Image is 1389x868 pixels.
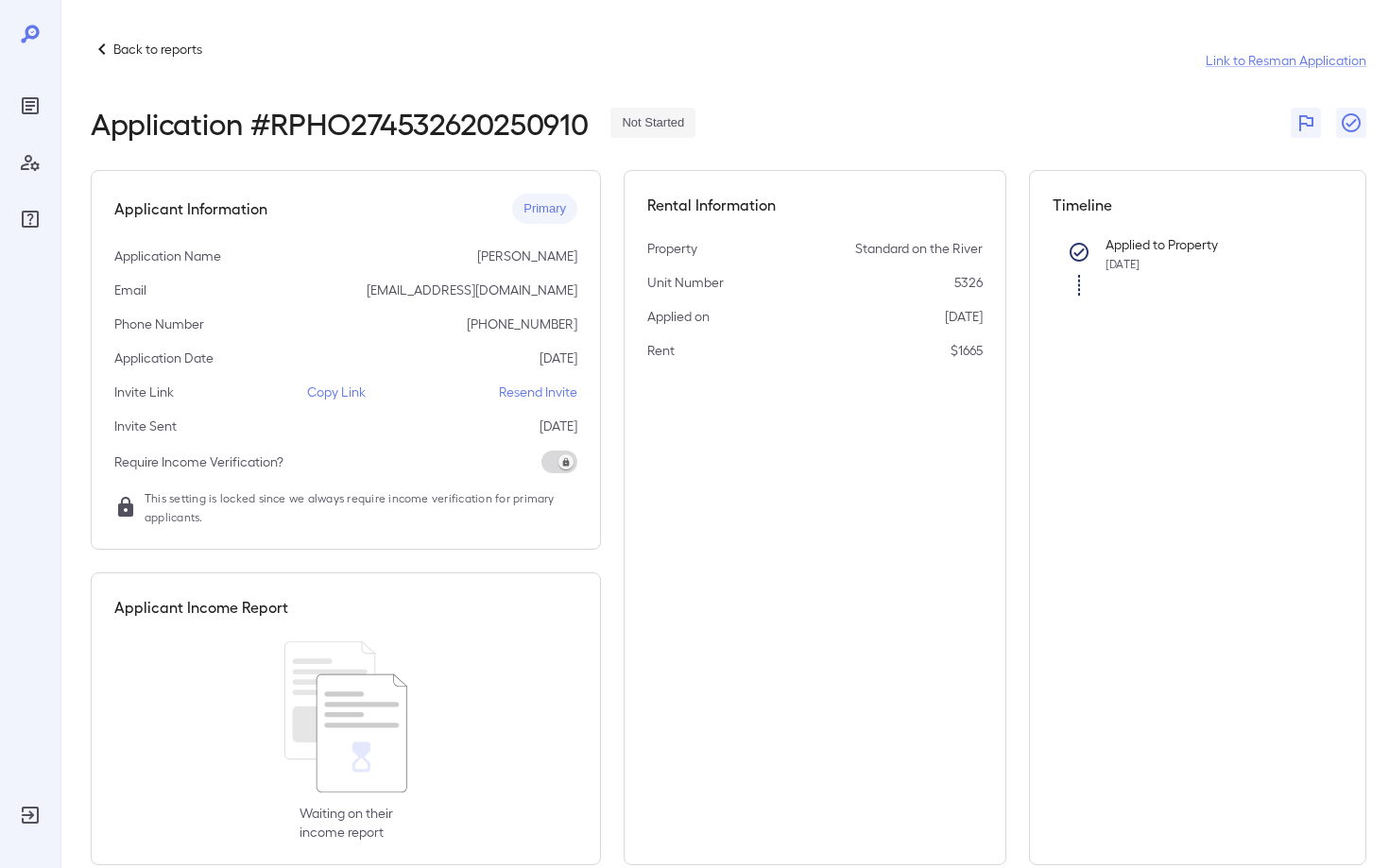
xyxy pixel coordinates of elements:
[114,349,214,367] p: Application Date
[300,804,393,842] p: Waiting on their income report
[540,349,577,367] p: [DATE]
[954,273,983,292] p: 5326
[113,40,202,59] p: Back to reports
[945,307,983,326] p: [DATE]
[647,341,675,360] p: Rent
[647,273,724,292] p: Unit Number
[15,91,45,121] div: Reports
[647,307,710,326] p: Applied on
[1336,108,1366,138] button: Close Report
[114,417,177,435] p: Invite Sent
[114,596,288,619] h5: Applicant Income Report
[1053,194,1343,216] h5: Timeline
[855,239,983,258] p: Standard on the River
[15,800,45,830] div: Log Out
[114,197,267,220] h5: Applicant Information
[114,247,221,265] p: Application Name
[114,281,146,299] p: Email
[647,194,983,216] h5: Rental Information
[951,341,983,360] p: $1665
[114,383,174,401] p: Invite Link
[15,147,45,178] div: Manage Users
[1106,257,1140,270] span: [DATE]
[307,383,366,401] p: Copy Link
[114,315,204,333] p: Phone Number
[467,315,577,333] p: [PHONE_NUMBER]
[114,452,283,471] p: Require Income Verification?
[512,200,577,218] span: Primary
[91,106,588,140] h2: Application # RPHO274532620250910
[499,383,577,401] p: Resend Invite
[610,114,695,132] span: Not Started
[477,247,577,265] p: [PERSON_NAME]
[1106,235,1312,254] p: Applied to Property
[647,239,697,258] p: Property
[367,281,577,299] p: [EMAIL_ADDRESS][DOMAIN_NAME]
[540,417,577,435] p: [DATE]
[15,204,45,234] div: FAQ
[1291,108,1321,138] button: Flag Report
[1206,51,1366,70] a: Link to Resman Application
[145,488,577,526] span: This setting is locked since we always require income verification for primary applicants.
